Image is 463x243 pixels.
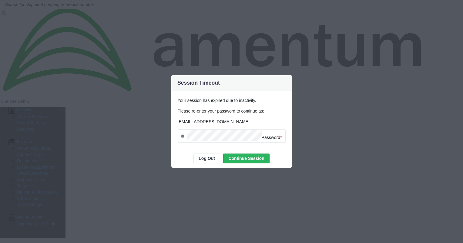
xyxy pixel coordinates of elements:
[178,119,286,125] p: [EMAIL_ADDRESS][DOMAIN_NAME]
[223,154,269,163] button: Continue Session
[177,79,220,87] h4: Session Timeout
[178,108,286,114] p: Please re-enter your password to continue as:
[262,135,282,140] span: Password
[178,97,286,104] p: Your session has expired due to inactivity.
[193,154,220,163] button: Log Out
